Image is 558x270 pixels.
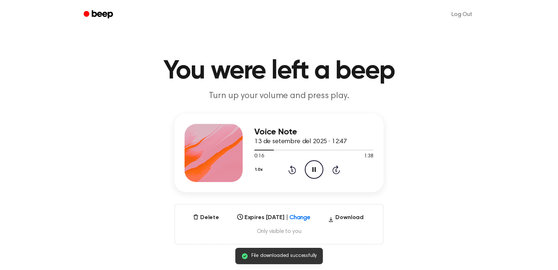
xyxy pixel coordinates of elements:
span: 13 de setembre del 2025 · 12:47 [254,138,347,145]
span: File downloaded successfully [251,252,317,260]
a: Log Out [444,6,480,23]
span: Only visible to you [184,228,374,235]
h1: You were left a beep [93,58,465,84]
button: Delete [190,213,222,222]
button: Download [325,213,367,225]
span: 1:38 [364,153,373,160]
h3: Voice Note [254,127,373,137]
button: 1.0x [254,164,265,176]
span: 0:16 [254,153,264,160]
a: Beep [78,8,120,22]
p: Turn up your volume and press play. [139,90,418,102]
